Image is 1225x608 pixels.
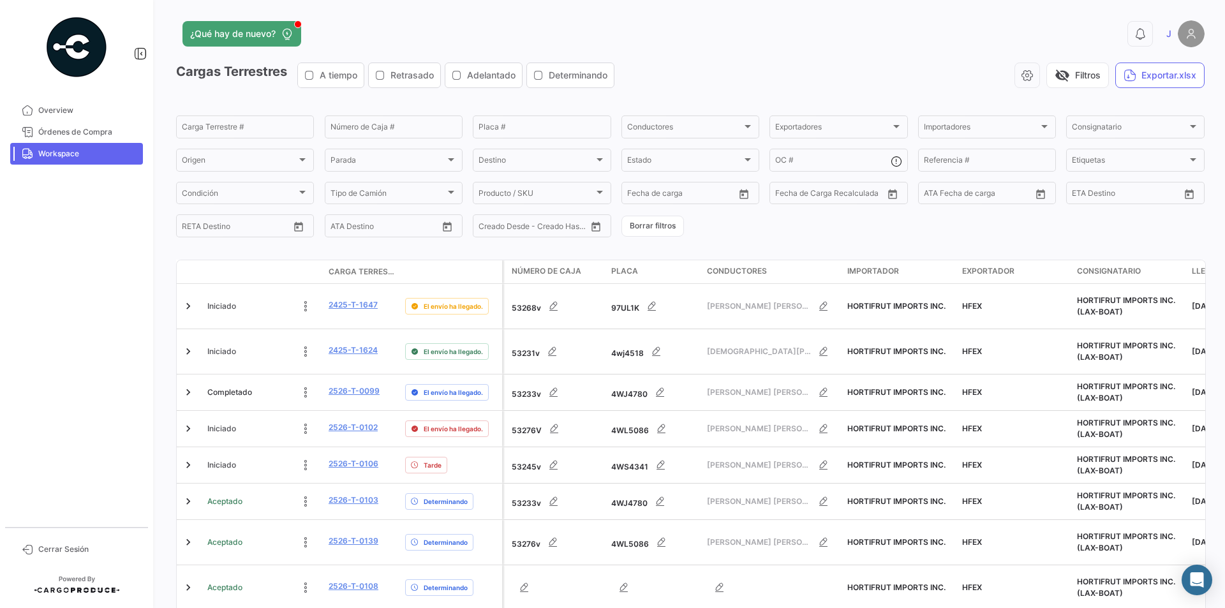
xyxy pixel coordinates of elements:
span: Iniciado [207,459,236,471]
span: visibility_off [1055,68,1070,83]
div: 53276V [512,416,601,441]
span: Determinando [549,69,607,82]
span: Órdenes de Compra [38,126,138,138]
span: HORTIFRUT IMPORTS INC. (LAX-BOAT) [1077,531,1175,552]
h3: Cargas Terrestres [176,63,618,88]
input: Hasta [214,223,265,232]
datatable-header-cell: Estado [202,267,323,277]
span: Condición [182,191,297,200]
button: Open calendar [438,217,457,236]
button: A tiempo [298,63,364,87]
span: HFEX [962,537,982,547]
span: [PERSON_NAME] [PERSON_NAME] [707,300,811,312]
button: Determinando [527,63,614,87]
datatable-header-cell: Número de Caja [504,260,606,283]
div: 53233v [512,380,601,405]
div: 53276v [512,530,601,555]
input: Hasta [1104,191,1155,200]
div: 4wj4518 [611,339,697,364]
a: 2526-T-0099 [329,385,380,397]
span: Iniciado [207,423,236,434]
span: HFEX [962,496,982,506]
input: Desde [627,191,650,200]
span: Conductores [707,265,767,277]
span: El envío ha llegado. [424,387,483,397]
span: Número de Caja [512,265,581,277]
a: 2526-T-0103 [329,494,378,506]
span: Etiquetas [1072,158,1187,167]
span: Iniciado [207,300,236,312]
span: HORTIFRUT IMPORTS INC. (LAX-BOAT) [1077,341,1175,362]
span: J [1166,27,1171,40]
span: Exportador [962,265,1014,277]
a: 2425-T-1624 [329,345,378,356]
span: Conductores [627,124,742,133]
input: Hasta [659,191,710,200]
span: Determinando [424,496,468,507]
input: ATA Hasta [378,223,429,232]
span: Exportadores [775,124,890,133]
button: Open calendar [883,184,902,204]
span: Consignatario [1072,124,1187,133]
button: Retrasado [369,63,440,87]
div: Abrir Intercom Messenger [1182,565,1212,595]
datatable-header-cell: Consignatario [1072,260,1187,283]
button: Exportar.xlsx [1115,63,1205,88]
button: visibility_offFiltros [1046,63,1109,88]
span: HORTIFRUT IMPORTS INC. [847,387,946,397]
img: placeholder-user.png [1178,20,1205,47]
input: ATA Desde [924,191,963,200]
button: Open calendar [734,184,754,204]
span: HORTIFRUT IMPORTS INC. [847,496,946,506]
span: Overview [38,105,138,116]
span: HORTIFRUT IMPORTS INC. (LAX-BOAT) [1077,491,1175,512]
span: HORTIFRUT IMPORTS INC. [847,424,946,433]
datatable-header-cell: Carga Terrestre # [323,261,400,283]
span: Importador [847,265,899,277]
datatable-header-cell: Exportador [957,260,1072,283]
div: 4WL5086 [611,530,697,555]
span: HORTIFRUT IMPORTS INC. (LAX-BOAT) [1077,382,1175,403]
span: Aceptado [207,582,242,593]
span: HORTIFRUT IMPORTS INC. (LAX-BOAT) [1077,454,1175,475]
span: Retrasado [390,69,434,82]
span: Placa [611,265,638,277]
input: Creado Desde [479,223,526,232]
button: Open calendar [1031,184,1050,204]
span: Workspace [38,148,138,159]
span: HORTIFRUT IMPORTS INC. [847,460,946,470]
span: El envío ha llegado. [424,346,483,357]
datatable-header-cell: Placa [606,260,702,283]
div: 4WJ4780 [611,380,697,405]
span: El envío ha llegado. [424,424,483,434]
span: HFEX [962,424,982,433]
span: HFEX [962,582,982,592]
a: Overview [10,100,143,121]
a: Expand/Collapse Row [182,459,195,471]
a: Órdenes de Compra [10,121,143,143]
button: ¿Qué hay de nuevo? [182,21,301,47]
span: HORTIFRUT IMPORTS INC. [847,537,946,547]
input: Desde [775,191,798,200]
a: 2425-T-1647 [329,299,378,311]
span: Cerrar Sesión [38,544,138,555]
a: 2526-T-0106 [329,458,378,470]
input: Hasta [807,191,858,200]
span: A tiempo [320,69,357,82]
button: Adelantado [445,63,522,87]
a: Expand/Collapse Row [182,581,195,594]
span: HFEX [962,346,982,356]
span: HFEX [962,387,982,397]
span: Destino [479,158,593,167]
span: Tipo de Camión [330,191,445,200]
span: [PERSON_NAME] [PERSON_NAME] [707,537,811,548]
a: 2526-T-0102 [329,422,378,433]
span: El envío ha llegado. [424,301,483,311]
button: Open calendar [289,217,308,236]
div: 97UL1K [611,293,697,319]
span: Parada [330,158,445,167]
span: Consignatario [1077,265,1141,277]
datatable-header-cell: Importador [842,260,957,283]
span: [PERSON_NAME] [PERSON_NAME] [707,423,811,434]
button: Open calendar [1180,184,1199,204]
